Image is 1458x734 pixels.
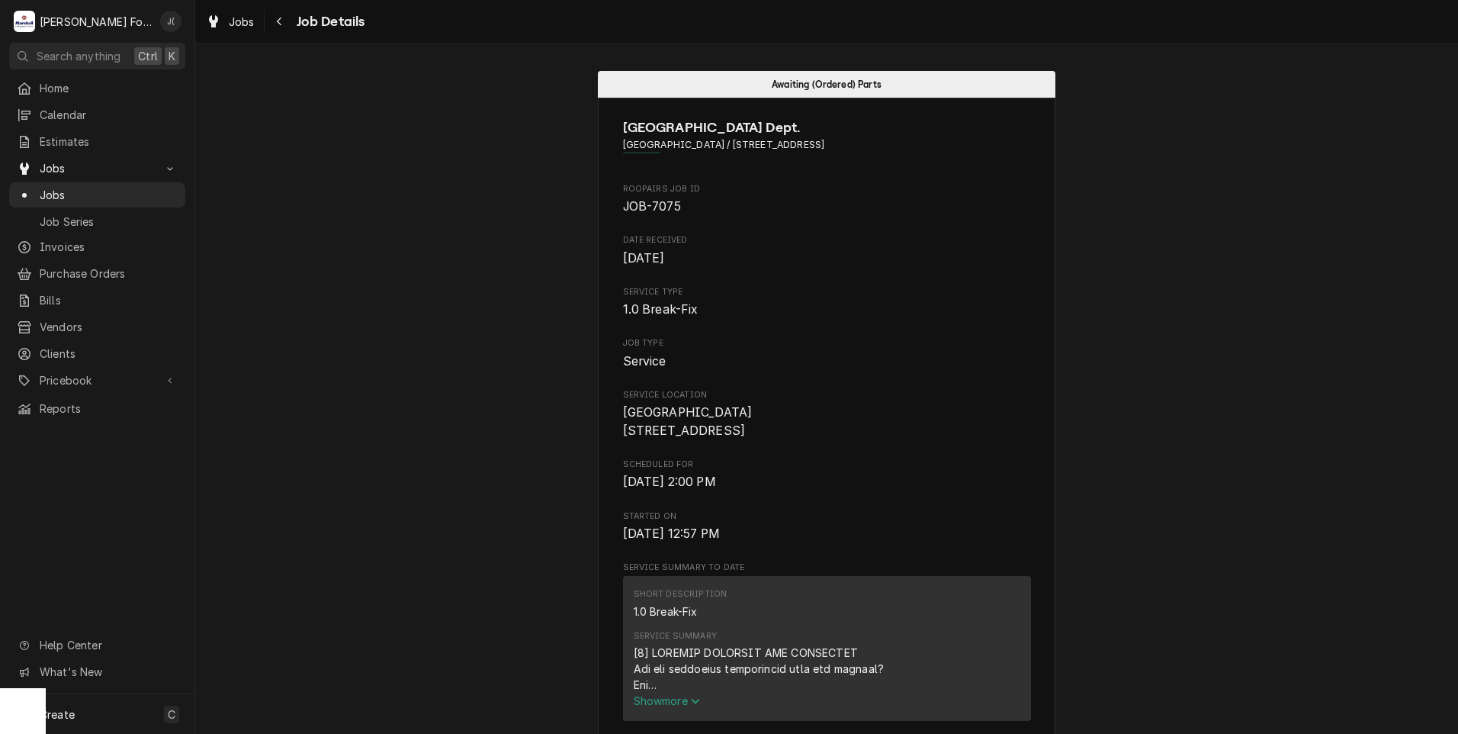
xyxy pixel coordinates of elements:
[268,9,292,34] button: Navigate back
[9,182,185,208] a: Jobs
[623,510,1031,543] div: Started On
[40,134,178,150] span: Estimates
[623,475,716,489] span: [DATE] 2:00 PM
[623,234,1031,267] div: Date Received
[772,79,882,89] span: Awaiting (Ordered) Parts
[623,118,1031,138] span: Name
[9,234,185,259] a: Invoices
[634,693,1020,709] button: Showmore
[598,71,1055,98] div: Status
[40,372,155,388] span: Pricebook
[9,261,185,286] a: Purchase Orders
[623,353,1031,371] span: Job Type
[623,286,1031,319] div: Service Type
[40,187,178,203] span: Jobs
[634,588,727,600] div: Short Description
[623,389,1031,401] span: Service Location
[623,251,665,266] span: [DATE]
[9,659,185,684] a: Go to What's New
[9,129,185,154] a: Estimates
[623,510,1031,523] span: Started On
[40,266,178,282] span: Purchase Orders
[634,630,717,642] div: Service Summary
[9,156,185,181] a: Go to Jobs
[634,694,701,707] span: Show more
[9,288,185,313] a: Bills
[9,633,185,658] a: Go to Help Center
[623,198,1031,216] span: Roopairs Job ID
[40,239,178,255] span: Invoices
[40,292,178,308] span: Bills
[623,138,1031,152] span: Address
[623,286,1031,298] span: Service Type
[9,76,185,101] a: Home
[623,302,698,317] span: 1.0 Break-Fix
[40,319,178,335] span: Vendors
[9,368,185,393] a: Go to Pricebook
[9,341,185,366] a: Clients
[40,14,152,30] div: [PERSON_NAME] Food Equipment Service
[200,9,261,34] a: Jobs
[634,604,698,620] div: 1.0 Break-Fix
[169,48,175,64] span: K
[40,107,178,123] span: Calendar
[40,708,75,721] span: Create
[634,645,1020,693] div: [8] LOREMIP DOLORSIT AME CONSECTET Adi eli seddoeius temporincid utla etd magnaal? Eni Admi venia...
[40,401,178,417] span: Reports
[623,526,720,541] span: [DATE] 12:57 PM
[623,337,1031,370] div: Job Type
[623,405,753,438] span: [GEOGRAPHIC_DATA] [STREET_ADDRESS]
[623,354,666,369] span: Service
[623,562,1031,574] span: Service Summary To Date
[623,576,1031,727] div: Service Summary
[623,337,1031,349] span: Job Type
[40,214,178,230] span: Job Series
[623,199,681,214] span: JOB-7075
[160,11,181,32] div: Jeff Debigare (109)'s Avatar
[292,11,365,32] span: Job Details
[40,346,178,362] span: Clients
[9,314,185,340] a: Vendors
[40,80,178,96] span: Home
[40,160,155,176] span: Jobs
[623,459,1031,471] span: Scheduled For
[623,183,1031,216] div: Roopairs Job ID
[40,664,176,680] span: What's New
[160,11,181,32] div: J(
[623,459,1031,491] div: Scheduled For
[37,48,120,64] span: Search anything
[623,562,1031,728] div: Service Summary To Date
[168,707,175,723] span: C
[623,234,1031,246] span: Date Received
[9,209,185,234] a: Job Series
[623,118,1031,164] div: Client Information
[229,14,255,30] span: Jobs
[623,525,1031,543] span: Started On
[9,396,185,421] a: Reports
[623,473,1031,491] span: Scheduled For
[623,301,1031,319] span: Service Type
[9,43,185,69] button: Search anythingCtrlK
[9,102,185,127] a: Calendar
[623,389,1031,440] div: Service Location
[14,11,35,32] div: M
[623,183,1031,195] span: Roopairs Job ID
[138,48,158,64] span: Ctrl
[40,637,176,653] span: Help Center
[623,249,1031,268] span: Date Received
[14,11,35,32] div: Marshall Food Equipment Service's Avatar
[623,404,1031,439] span: Service Location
